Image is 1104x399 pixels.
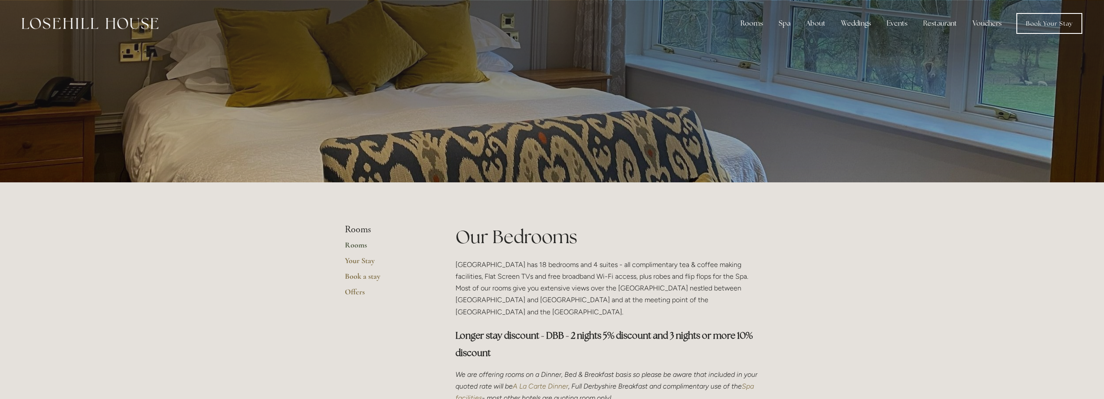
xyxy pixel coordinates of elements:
img: Losehill House [22,18,158,29]
a: Book Your Stay [1016,13,1082,34]
div: Spa [772,15,797,32]
em: , Full Derbyshire Breakfast and complimentary use of the [568,382,742,390]
a: Vouchers [966,15,1009,32]
a: Offers [345,287,428,303]
div: Events [880,15,914,32]
div: About [799,15,832,32]
a: Book a stay [345,271,428,287]
div: Restaurant [916,15,964,32]
div: Weddings [834,15,878,32]
a: Rooms [345,240,428,256]
li: Rooms [345,224,428,235]
em: We are offering rooms on a Dinner, Bed & Breakfast basis so please be aware that included in your... [455,370,759,390]
a: Your Stay [345,256,428,271]
a: A La Carte Dinner [513,382,568,390]
h1: Our Bedrooms [455,224,760,250]
div: Rooms [734,15,770,32]
strong: Longer stay discount - DBB - 2 nights 5% discount and 3 nights or more 10% discount [455,330,754,359]
p: [GEOGRAPHIC_DATA] has 18 bedrooms and 4 suites - all complimentary tea & coffee making facilities... [455,259,760,318]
